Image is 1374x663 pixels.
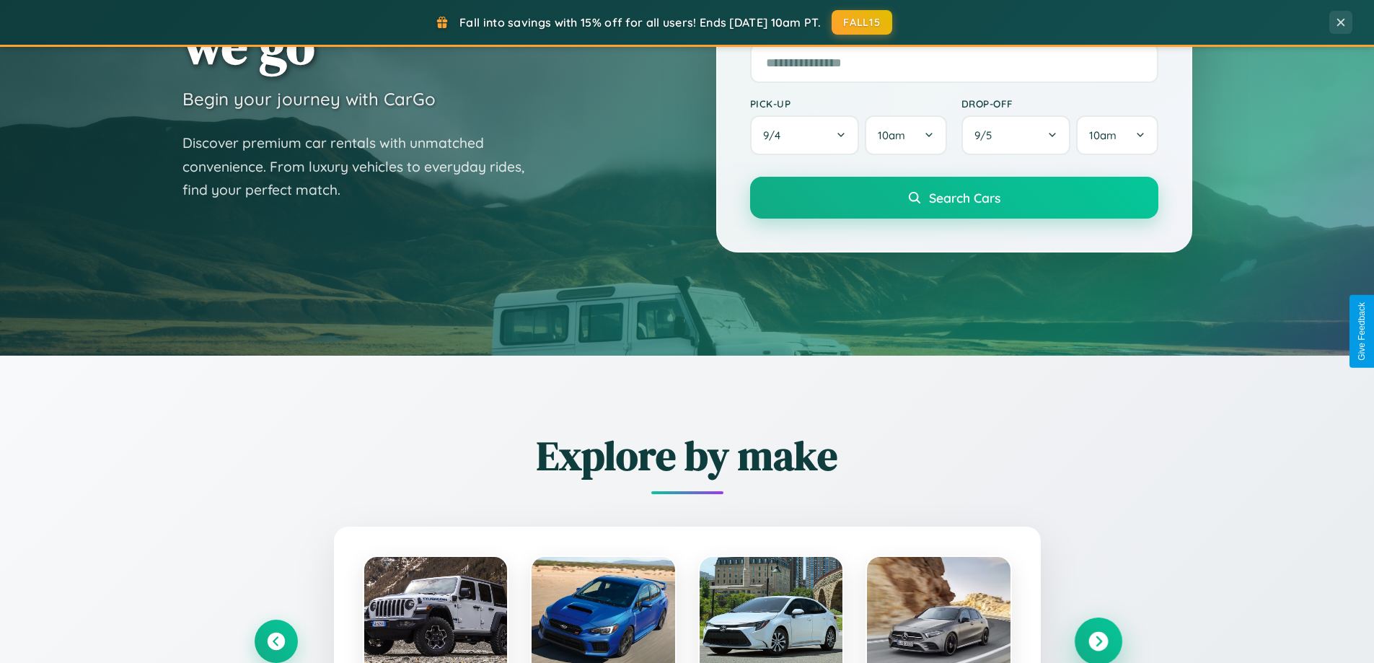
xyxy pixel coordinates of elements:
[182,88,436,110] h3: Begin your journey with CarGo
[255,428,1120,483] h2: Explore by make
[961,115,1071,155] button: 9/5
[182,131,543,202] p: Discover premium car rentals with unmatched convenience. From luxury vehicles to everyday rides, ...
[929,190,1000,206] span: Search Cars
[974,128,999,142] span: 9 / 5
[832,10,892,35] button: FALL15
[1357,302,1367,361] div: Give Feedback
[459,15,821,30] span: Fall into savings with 15% off for all users! Ends [DATE] 10am PT.
[865,115,946,155] button: 10am
[750,97,947,110] label: Pick-up
[763,128,788,142] span: 9 / 4
[750,177,1158,219] button: Search Cars
[961,97,1158,110] label: Drop-off
[1076,115,1158,155] button: 10am
[878,128,905,142] span: 10am
[750,115,860,155] button: 9/4
[1089,128,1117,142] span: 10am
